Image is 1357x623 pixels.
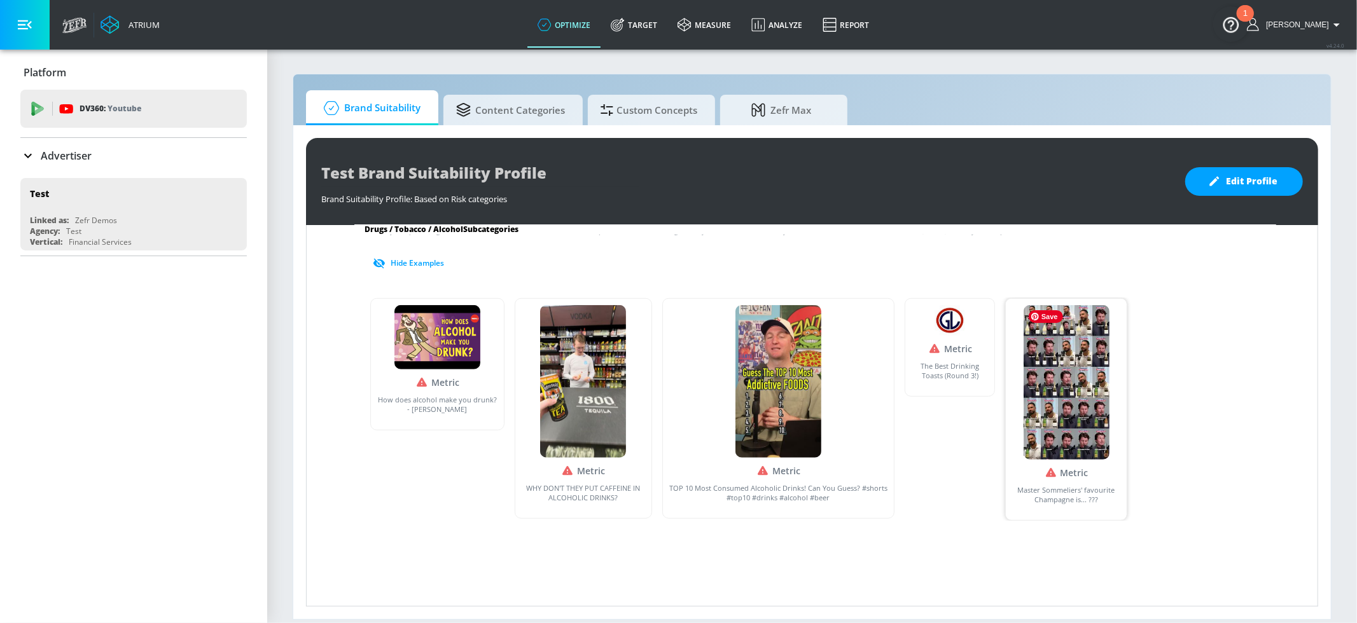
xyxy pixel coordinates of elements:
img: video-thumbnail [935,305,965,336]
div: Linked as: [30,215,69,226]
span: Metric [577,465,605,477]
div: Drugs / Tobacco / Alcohol Subcategories [354,225,1276,235]
a: Master Sommeliers' favourite Champagne is... ??? [1012,485,1120,504]
i: Unsuitable [415,376,428,388]
i: Unsuitable [561,464,574,477]
div: Zefr Demos [75,215,117,226]
p: Socially acceptable, light references to alcohol or minor/moderate consumption of alcoholic bever... [370,227,1266,273]
span: Custom Concepts [601,95,697,125]
button: Edit Profile [1185,167,1303,196]
div: Agency: [30,226,60,236]
img: video-thumbnail [735,305,821,458]
a: Report [812,2,879,48]
a: TOP 10 Most Consumed Alcoholic Drinks! Can You Guess? #shorts #top10 #drinks #alcohol #beer [669,483,887,502]
div: Advertiser [20,138,247,174]
span: Brand Suitability [319,93,421,123]
div: Test [30,188,49,200]
button: Hide Examples [370,252,449,273]
button: [PERSON_NAME] [1247,17,1344,32]
a: How does alcohol make you drunk? - [PERSON_NAME] [377,395,498,414]
span: Edit Profile [1211,174,1277,189]
a: optimize [527,2,601,48]
p: Advertiser [41,149,92,163]
span: Metric [772,465,800,477]
a: Target [601,2,667,48]
span: Metric [1061,467,1089,479]
span: v 4.24.0 [1326,42,1344,49]
p: DV360: [80,102,141,116]
span: login as: casey.cohen@zefr.com [1261,20,1329,29]
div: Test [66,226,81,236]
a: Atrium [101,15,160,34]
img: video-thumbnail [540,305,626,458]
span: Metric [431,376,459,388]
p: Platform [24,65,66,79]
button: Open Resource Center, 1 new notification [1213,6,1249,42]
div: TestLinked as:Zefr DemosAgency:TestVertical:Financial Services [20,178,247,250]
div: Vertical: [30,236,62,247]
a: Analyze [741,2,812,48]
img: video-thumbnail [1024,305,1110,460]
i: Unsuitable [928,342,941,355]
i: Unsuitable [1045,466,1057,479]
a: measure [667,2,741,48]
a: WHY DON'T THEY PUT CAFFEINE IN ALCOHOLIC DRINKS? [522,483,645,502]
div: DV360: Youtube [20,90,247,128]
span: Content Categories [456,95,565,125]
span: Save [1029,310,1063,323]
p: Youtube [108,102,141,115]
div: Atrium [123,19,160,31]
img: video-thumbnail [394,305,480,369]
a: The Best Drinking Toasts (Round 3!) [912,361,988,380]
div: Financial Services [69,236,132,247]
i: Unsuitable [756,464,769,477]
div: Platform [20,55,247,90]
span: Metric [944,343,972,355]
div: Brand Suitability Profile: Based on Risk categories [321,187,1173,205]
span: Zefr Max [733,95,830,125]
div: 1 [1243,13,1248,30]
